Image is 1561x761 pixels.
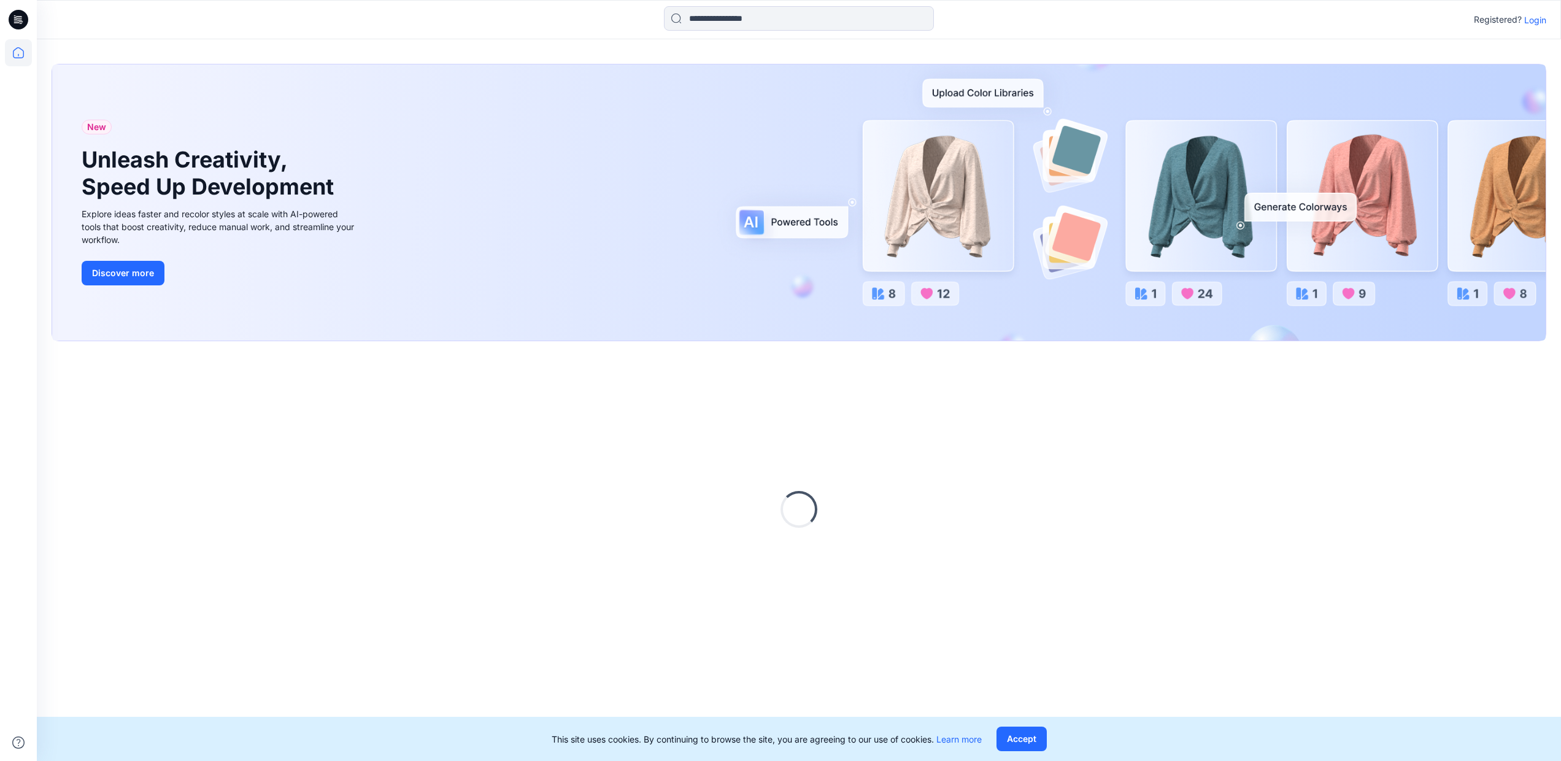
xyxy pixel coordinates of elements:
[82,207,358,246] div: Explore ideas faster and recolor styles at scale with AI-powered tools that boost creativity, red...
[87,120,106,134] span: New
[82,261,164,285] button: Discover more
[1524,14,1546,26] p: Login
[82,261,358,285] a: Discover more
[1474,12,1522,27] p: Registered?
[996,727,1047,751] button: Accept
[936,734,982,744] a: Learn more
[552,733,982,746] p: This site uses cookies. By continuing to browse the site, you are agreeing to our use of cookies.
[82,147,339,199] h1: Unleash Creativity, Speed Up Development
